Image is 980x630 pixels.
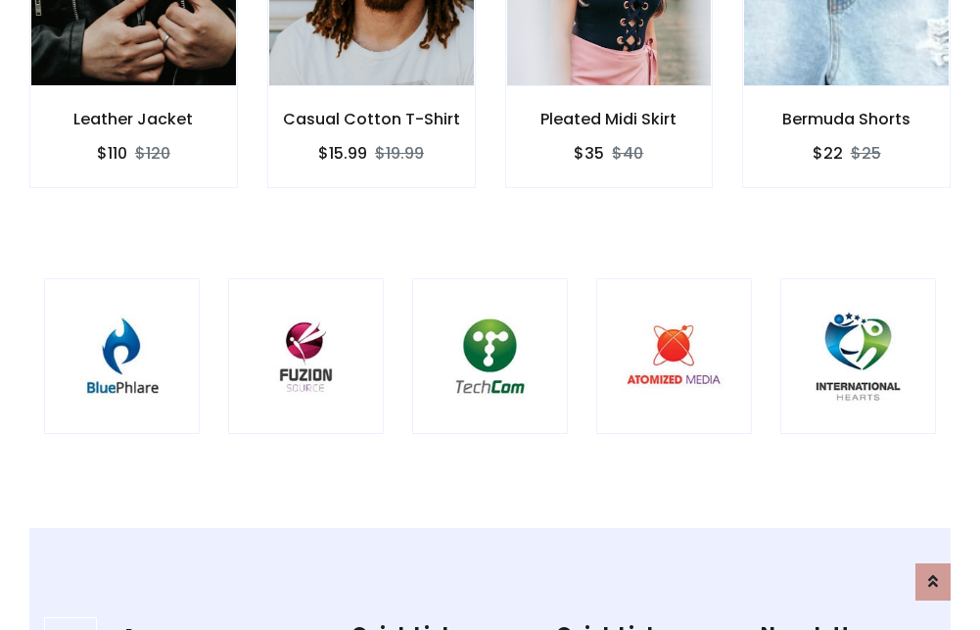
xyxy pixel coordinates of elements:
[30,110,237,128] h6: Leather Jacket
[851,142,881,165] del: $25
[375,142,424,165] del: $19.99
[574,144,604,163] h6: $35
[743,110,950,128] h6: Bermuda Shorts
[318,144,367,163] h6: $15.99
[135,142,170,165] del: $120
[268,110,475,128] h6: Casual Cotton T-Shirt
[506,110,713,128] h6: Pleated Midi Skirt
[813,144,843,163] h6: $22
[97,144,127,163] h6: $110
[612,142,643,165] del: $40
